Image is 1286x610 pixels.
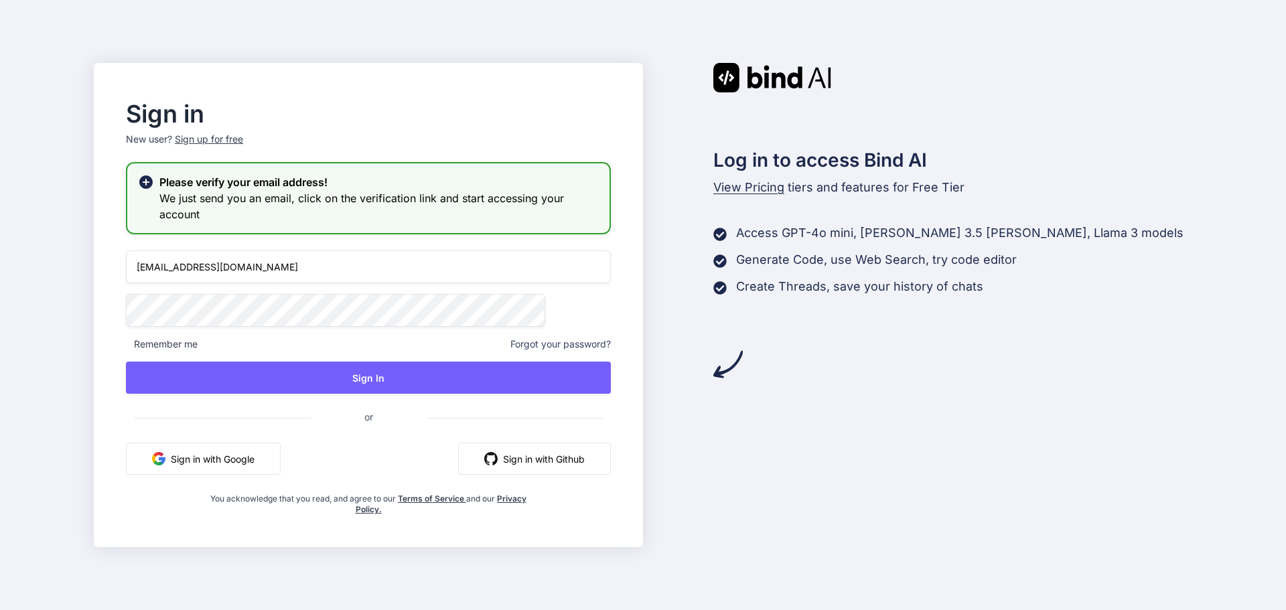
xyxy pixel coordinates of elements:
img: Bind AI logo [713,63,831,92]
p: New user? [126,133,611,162]
span: or [311,400,427,433]
p: Access GPT-4o mini, [PERSON_NAME] 3.5 [PERSON_NAME], Llama 3 models [736,224,1184,242]
img: github [484,452,498,465]
a: Privacy Policy. [356,493,527,514]
span: View Pricing [713,180,784,194]
p: tiers and features for Free Tier [713,178,1192,197]
span: Forgot your password? [510,337,611,351]
button: Sign in with Github [458,443,611,475]
p: Create Threads, save your history of chats [736,277,983,296]
h2: Sign in [126,103,611,125]
h2: Log in to access Bind AI [713,146,1192,174]
div: Sign up for free [175,133,243,146]
p: Generate Code, use Web Search, try code editor [736,250,1017,269]
a: Terms of Service [398,493,466,504]
h2: Please verify your email address! [159,174,599,190]
span: Remember me [126,337,198,351]
button: Sign In [126,362,611,394]
img: arrow [713,350,743,379]
input: Login or Email [126,250,611,283]
button: Sign in with Google [126,443,281,475]
h3: We just send you an email, click on the verification link and start accessing your account [159,190,599,222]
img: google [152,452,165,465]
div: You acknowledge that you read, and agree to our and our [207,485,530,515]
